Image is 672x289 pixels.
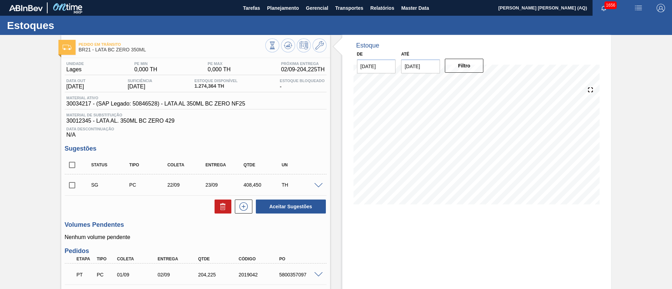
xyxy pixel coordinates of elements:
div: Pedido em Trânsito [75,267,96,282]
button: Notificações [593,3,615,13]
span: 1.274,364 TH [195,84,238,89]
div: Sugestão Criada [90,182,132,188]
div: 408,450 [242,182,284,188]
span: 1656 [604,1,617,9]
span: Estoque Bloqueado [280,79,324,83]
span: Estoque Disponível [195,79,238,83]
img: Ícone [63,45,71,50]
span: [DATE] [66,84,86,90]
span: 30034217 - (SAP Legado: 50846528) - LATA AL 350ML BC ZERO NF25 [66,101,245,107]
label: De [357,52,363,57]
div: Excluir Sugestões [211,200,231,214]
div: Entrega [204,162,246,167]
div: Qtde [196,257,242,261]
div: Nova sugestão [231,200,252,214]
span: Data out [66,79,86,83]
span: PE MIN [134,62,157,66]
div: 2019042 [237,272,282,277]
span: Suficiência [128,79,152,83]
span: Gerencial [306,4,328,12]
div: N/A [65,124,327,138]
input: dd/mm/yyyy [357,59,396,73]
div: PO [278,257,323,261]
div: TH [280,182,322,188]
span: PE MAX [208,62,231,66]
div: - [278,79,326,90]
div: Código [237,257,282,261]
div: Pedido de Compra [127,182,170,188]
span: Relatórios [370,4,394,12]
h3: Volumes Pendentes [65,221,327,229]
div: 5800357097 [278,272,323,277]
div: 204,225 [196,272,242,277]
div: 02/09/2025 [156,272,201,277]
input: dd/mm/yyyy [401,59,440,73]
img: TNhmsLtSVTkK8tSr43FrP2fwEKptu5GPRR3wAAAABJRU5ErkJggg== [9,5,43,11]
div: Tipo [95,257,116,261]
h3: Sugestões [65,145,327,152]
button: Programar Estoque [297,38,311,52]
span: Unidade [66,62,84,66]
span: 0,000 TH [208,66,231,73]
div: 22/09/2025 [166,182,208,188]
span: Transportes [335,4,363,12]
span: BR21 - LATA BC ZERO 350ML [79,47,265,52]
div: Status [90,162,132,167]
div: 01/09/2025 [115,272,161,277]
div: Aceitar Sugestões [252,199,327,214]
div: Tipo [127,162,170,167]
button: Atualizar Gráfico [281,38,295,52]
button: Ir ao Master Data / Geral [313,38,327,52]
h3: Pedidos [65,247,327,255]
p: PT [77,272,94,277]
div: Qtde [242,162,284,167]
span: 02/09 - 204,225 TH [281,66,325,73]
label: Até [401,52,409,57]
div: UN [280,162,322,167]
img: Logout [657,4,665,12]
span: Master Data [401,4,429,12]
div: Pedido de Compra [95,272,116,277]
span: Planejamento [267,4,299,12]
button: Visão Geral dos Estoques [265,38,279,52]
img: userActions [634,4,643,12]
span: 30012345 - LATA AL. 350ML BC ZERO 429 [66,118,325,124]
span: Próxima Entrega [281,62,325,66]
button: Filtro [445,59,484,73]
div: Etapa [75,257,96,261]
p: Nenhum volume pendente [65,234,327,240]
span: [DATE] [128,84,152,90]
div: Coleta [166,162,208,167]
span: Data Descontinuação [66,127,325,131]
span: Pedido em Trânsito [79,42,265,46]
div: Estoque [356,42,379,49]
div: Entrega [156,257,201,261]
span: Material de Substituição [66,113,325,117]
h1: Estoques [7,21,131,29]
span: Tarefas [243,4,260,12]
span: 0,000 TH [134,66,157,73]
div: 23/09/2025 [204,182,246,188]
span: Lages [66,66,84,73]
span: Material ativo [66,96,245,100]
button: Aceitar Sugestões [256,200,326,214]
div: Coleta [115,257,161,261]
